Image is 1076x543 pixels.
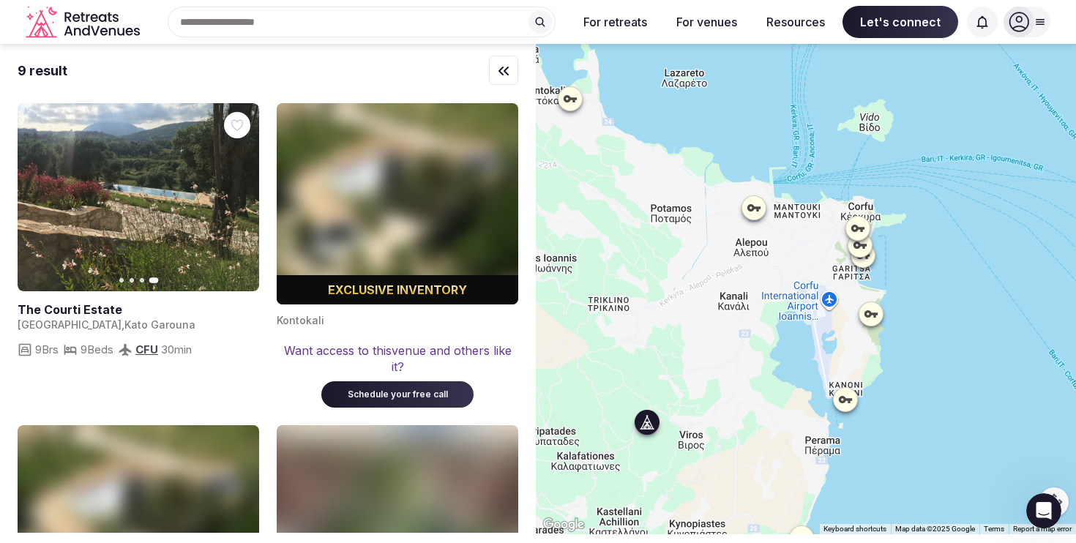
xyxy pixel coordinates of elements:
span: 9 Brs [35,342,59,357]
img: Profile image for Lumi [42,8,65,31]
a: Source reference 139145017: [79,209,91,220]
h2: The Courti Estate [18,302,259,318]
div: Exclusive inventory [277,281,518,299]
div: To find your ideal venues with cooking facilities and yoga shalas, I'd love to connect you with o... [23,321,269,422]
button: Go to slide 3 [140,278,144,282]
button: Emoji picker [23,419,34,431]
button: Send a message… [251,413,274,437]
div: 9 result [18,61,67,80]
button: Resources [755,6,837,38]
button: Go to slide 4 [149,277,159,283]
span: 30 min [161,342,192,357]
button: Map camera controls [1039,487,1069,517]
textarea: Message… [12,389,280,413]
div: Close [257,6,283,32]
a: Open this area in Google Maps (opens a new window) [539,515,588,534]
div: We have fantastic venues with dedicated yoga shalas in your target locations. For example, we fea... [23,135,269,221]
a: Report a map error [1013,525,1072,533]
button: Go to slide 2 [130,278,134,282]
a: CFU [135,342,158,356]
span: 9 Beds [81,342,113,357]
span: , [122,318,124,331]
button: go back [10,6,37,34]
button: For venues [665,6,749,38]
span: Kontokali [277,314,324,326]
iframe: Intercom live chat [1026,493,1061,528]
a: Terms (opens in new tab) [984,525,1004,533]
button: For retreats [572,6,659,38]
span: [GEOGRAPHIC_DATA] [18,318,122,331]
button: Home [229,6,257,34]
button: Gif picker [46,419,58,431]
img: Blurred cover image for a premium venue [277,103,518,304]
a: Schedule your free call [321,386,474,400]
div: Spain is particularly popular for corporate retreats and offers diverse venue options. [GEOGRAPHI... [23,228,269,315]
a: View The Courti Estate [18,103,259,291]
button: Keyboard shortcuts [823,524,886,534]
span: Map data ©2025 Google [895,525,975,533]
div: Want access to this venue and others like it? [277,342,518,375]
div: Perfect! A yoga retreat for 14 people total with cooking facilities across [GEOGRAPHIC_DATA], [GE... [12,61,281,431]
span: Kato Garouna [124,318,195,331]
a: View venue [18,302,259,318]
a: Visit the homepage [26,6,143,39]
button: Start recording [93,419,105,431]
span: Let's connect [843,6,958,38]
button: Upload attachment [70,419,81,431]
div: Perfect! A yoga retreat for 14 people total with cooking facilities across [GEOGRAPHIC_DATA], [GE... [23,70,269,127]
div: Schedule your free call [339,389,456,401]
button: Go to slide 1 [119,278,124,282]
a: Source reference 139146061: [242,244,253,256]
img: Google [539,515,588,534]
svg: Retreats and Venues company logo [26,6,143,39]
div: Lumi says… [12,61,281,432]
h1: Lumi [71,14,99,25]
